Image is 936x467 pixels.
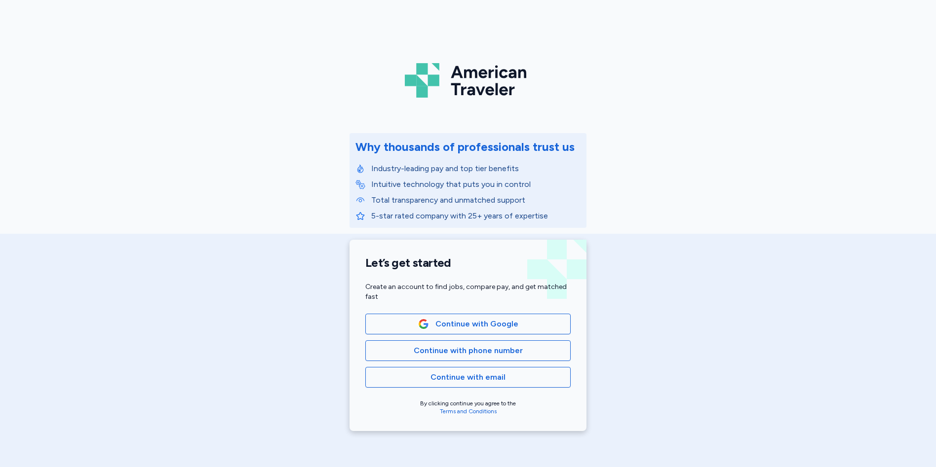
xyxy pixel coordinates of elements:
a: Terms and Conditions [440,408,497,415]
p: 5-star rated company with 25+ years of expertise [371,210,581,222]
span: Continue with phone number [414,345,523,357]
h1: Let’s get started [365,255,571,270]
img: Logo [405,59,531,102]
span: Continue with email [430,371,506,383]
div: By clicking continue you agree to the [365,399,571,415]
p: Industry-leading pay and top tier benefits [371,163,581,175]
p: Total transparency and unmatched support [371,194,581,206]
span: Continue with Google [435,318,518,330]
div: Why thousands of professionals trust us [355,139,575,155]
button: Continue with email [365,367,571,388]
button: Continue with phone number [365,340,571,361]
div: Create an account to find jobs, compare pay, and get matched fast [365,282,571,302]
p: Intuitive technology that puts you in control [371,179,581,190]
button: Google LogoContinue with Google [365,314,571,334]
img: Google Logo [418,319,429,329]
